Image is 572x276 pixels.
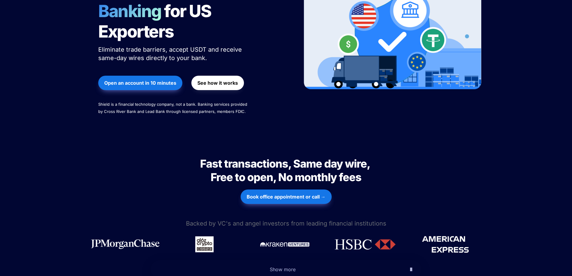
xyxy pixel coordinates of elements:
[247,194,326,200] strong: Book office appointment or call →
[191,76,244,90] button: See how it works
[98,102,248,114] span: Shield is a financial technology company, not a bank. Banking services provided by Cross River Ba...
[241,190,332,204] button: Book office appointment or call →
[104,80,176,86] strong: Open an account in 10 minutes
[197,80,238,86] strong: See how it works
[98,76,182,90] button: Open an account in 10 minutes
[200,157,372,184] span: Fast transactions, Same day wire, Free to open, No monthly fees
[98,46,244,62] span: Eliminate trade barriers, accept USDT and receive same-day wires directly to your bank.
[191,73,244,93] a: See how it works
[241,187,332,207] a: Book office appointment or call →
[270,266,296,272] span: Show more
[186,220,386,227] span: Backed by VC's and angel investors from leading financial institutions
[98,73,182,93] a: Open an account in 10 minutes
[98,1,214,42] span: for US Exporters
